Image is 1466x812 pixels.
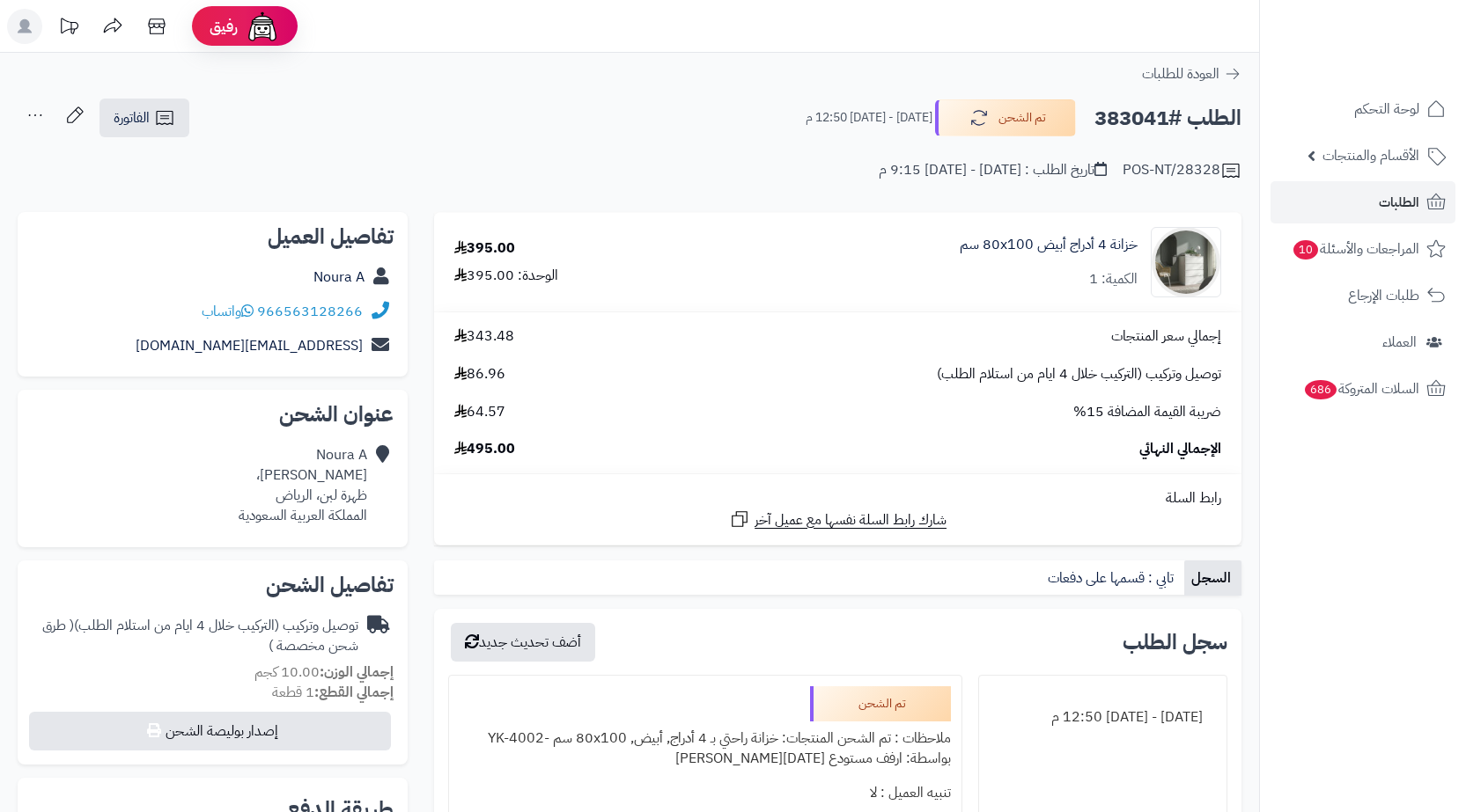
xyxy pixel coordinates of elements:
div: تم الشحن [810,686,951,721]
span: العودة للطلبات [1142,63,1219,84]
span: طلبات الإرجاع [1348,283,1419,308]
a: الطلبات [1271,181,1455,223]
a: واتساب [202,301,254,322]
span: الطلبات [1379,190,1419,215]
a: العودة للطلبات [1142,63,1241,84]
div: Noura A [PERSON_NAME]، ظهرة لبن، الرياض المملكة العربية السعودية [239,445,367,525]
span: توصيل وتركيب (التركيب خلال 4 ايام من استلام الطلب) [937,364,1221,384]
span: العملاء [1382,330,1417,355]
div: توصيل وتركيب (التركيب خلال 4 ايام من استلام الطلب) [32,616,358,656]
button: تم الشحن [935,99,1076,136]
span: 64.57 [454,402,505,422]
span: لوحة التحكم [1354,97,1419,121]
a: السلات المتروكة686 [1271,368,1455,410]
span: ( طرق شحن مخصصة ) [42,615,358,656]
a: المراجعات والأسئلة10 [1271,228,1455,270]
span: 86.96 [454,364,505,384]
span: 343.48 [454,326,514,347]
strong: إجمالي الوزن: [320,662,394,683]
img: logo-2.png [1346,48,1449,84]
a: العملاء [1271,321,1455,363]
div: 395.00 [454,238,515,259]
h2: الطلب #383041 [1094,100,1241,136]
a: تحديثات المنصة [47,9,91,48]
div: تنبيه العميل : لا [460,776,951,810]
span: شارك رابط السلة نفسها مع عميل آخر [755,510,947,530]
button: إصدار بوليصة الشحن [29,712,391,750]
span: 10 [1293,240,1318,260]
img: 1747726046-1707226648187-1702539813673-122025464545-1000x1000-90x90.jpg [1152,227,1220,297]
span: رفيق [210,16,238,37]
small: 10.00 كجم [254,662,394,683]
div: رابط السلة [441,488,1234,508]
strong: إجمالي القطع: [314,682,394,703]
a: لوحة التحكم [1271,88,1455,130]
a: 966563128266 [257,301,363,322]
span: المراجعات والأسئلة [1292,237,1419,261]
a: شارك رابط السلة نفسها مع عميل آخر [729,508,947,530]
div: الوحدة: 395.00 [454,266,558,286]
div: ملاحظات : تم الشحن المنتجات: خزانة راحتي بـ 4 أدراج, أبيض, ‎80x100 سم‏ -YK-4002 بواسطة: ارفف مستو... [460,721,951,776]
h3: سجل الطلب [1123,632,1227,653]
div: POS-NT/28328 [1123,160,1241,181]
span: 495.00 [454,439,515,459]
span: إجمالي سعر المنتجات [1111,326,1221,347]
div: تاريخ الطلب : [DATE] - [DATE] 9:15 م [879,160,1107,180]
span: 686 [1305,380,1337,399]
small: [DATE] - [DATE] 12:50 م [806,109,932,127]
h2: عنوان الشحن [32,404,394,425]
span: السلات المتروكة [1303,377,1419,401]
small: 1 قطعة [272,682,394,703]
h2: تفاصيل الشحن [32,574,394,596]
span: الفاتورة [114,107,150,128]
span: الأقسام والمنتجات [1322,143,1419,168]
a: [EMAIL_ADDRESS][DOMAIN_NAME] [136,335,363,356]
a: السجل [1184,560,1241,596]
span: الإجمالي النهائي [1139,439,1221,459]
div: الكمية: 1 [1089,269,1138,289]
a: خزانة 4 أدراج أبيض ‎80x100 سم‏ [960,235,1138,255]
a: طلبات الإرجاع [1271,274,1455,317]
a: الفاتورة [99,99,189,137]
a: Noura A [313,267,365,288]
img: ai-face.png [245,9,280,44]
div: [DATE] - [DATE] 12:50 م [990,700,1216,735]
h2: تفاصيل العميل [32,226,394,247]
button: أضف تحديث جديد [451,623,595,662]
a: تابي : قسمها على دفعات [1041,560,1184,596]
span: ضريبة القيمة المضافة 15% [1073,402,1221,422]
